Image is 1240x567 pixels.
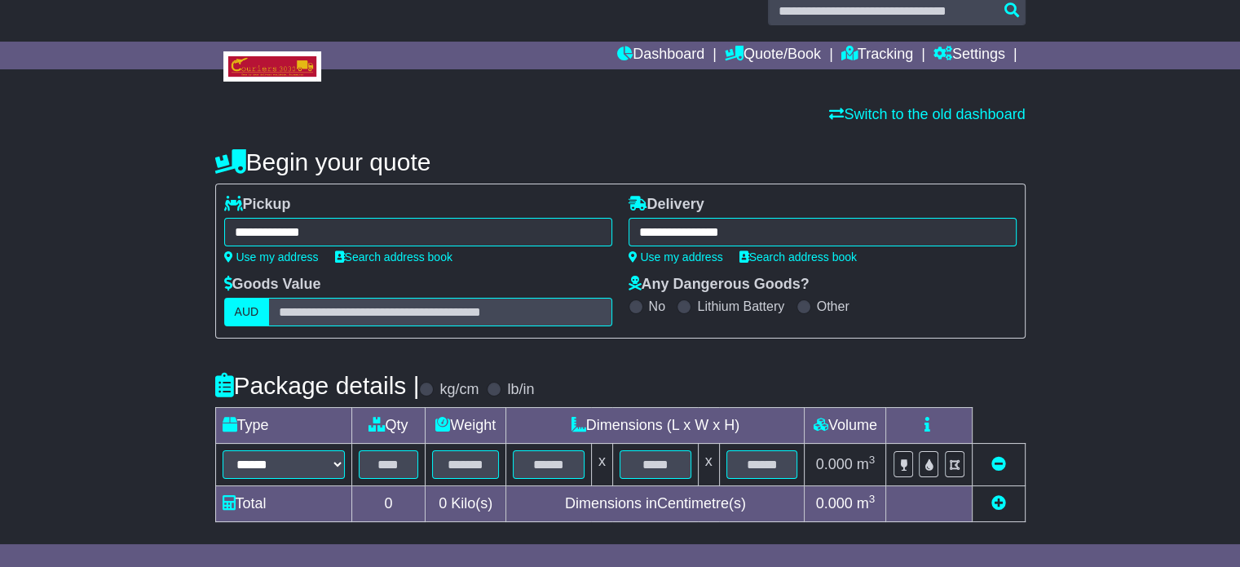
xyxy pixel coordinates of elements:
[439,495,447,512] span: 0
[991,456,1006,472] a: Remove this item
[629,276,810,294] label: Any Dangerous Goods?
[817,299,849,314] label: Other
[224,276,321,294] label: Goods Value
[215,372,420,399] h4: Package details |
[335,250,452,264] a: Search address book
[697,299,784,314] label: Lithium Battery
[805,408,886,444] td: Volume
[351,486,426,522] td: 0
[841,42,913,69] a: Tracking
[629,196,704,214] label: Delivery
[725,42,821,69] a: Quote/Book
[739,250,857,264] a: Search address book
[698,444,719,486] td: x
[215,148,1026,175] h4: Begin your quote
[649,299,665,314] label: No
[933,42,1005,69] a: Settings
[426,408,506,444] td: Weight
[829,106,1025,122] a: Switch to the old dashboard
[869,454,876,466] sup: 3
[507,381,534,399] label: lb/in
[215,408,351,444] td: Type
[215,486,351,522] td: Total
[816,495,853,512] span: 0.000
[351,408,426,444] td: Qty
[617,42,704,69] a: Dashboard
[506,486,805,522] td: Dimensions in Centimetre(s)
[991,495,1006,512] a: Add new item
[591,444,612,486] td: x
[506,408,805,444] td: Dimensions (L x W x H)
[857,495,876,512] span: m
[224,196,291,214] label: Pickup
[224,298,270,326] label: AUD
[426,486,506,522] td: Kilo(s)
[869,493,876,505] sup: 3
[629,250,723,264] a: Use my address
[816,456,853,472] span: 0.000
[857,456,876,472] span: m
[224,250,319,264] a: Use my address
[439,381,479,399] label: kg/cm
